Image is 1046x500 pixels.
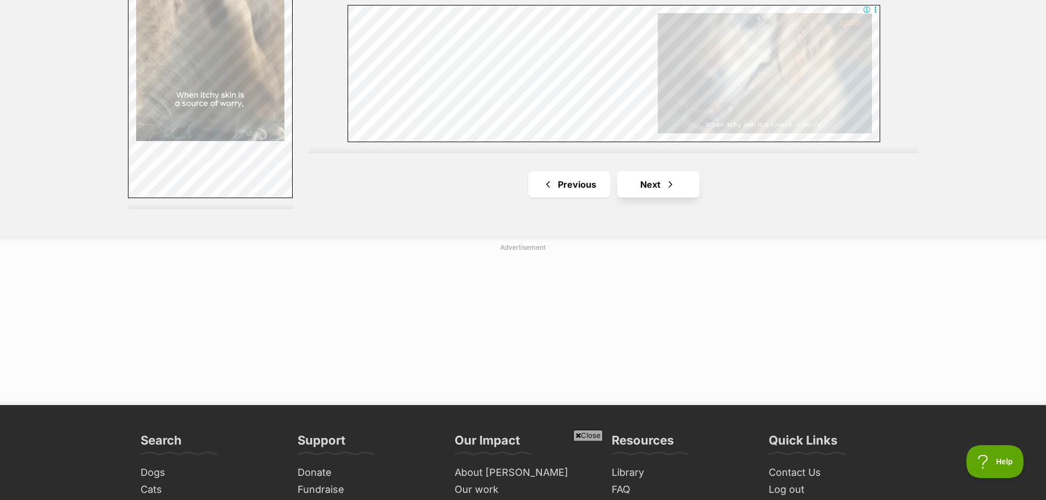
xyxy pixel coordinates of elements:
iframe: Advertisement [348,5,880,142]
a: Dogs [136,464,282,481]
h3: Support [298,432,345,454]
a: Cats [136,481,282,498]
a: Fundraise [293,481,439,498]
iframe: Help Scout Beacon - Open [966,445,1024,478]
a: Donate [293,464,439,481]
a: Contact Us [764,464,910,481]
a: Previous page [528,171,611,198]
iframe: Advertisement [257,257,790,394]
span: Close [573,430,603,441]
h3: Quick Links [769,432,837,454]
h3: Our Impact [455,432,520,454]
h3: Resources [612,432,674,454]
h3: Search [141,432,182,454]
a: Log out [764,481,910,498]
iframe: Advertisement [323,445,723,495]
a: Next page [617,171,700,198]
nav: Pagination [309,171,919,198]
